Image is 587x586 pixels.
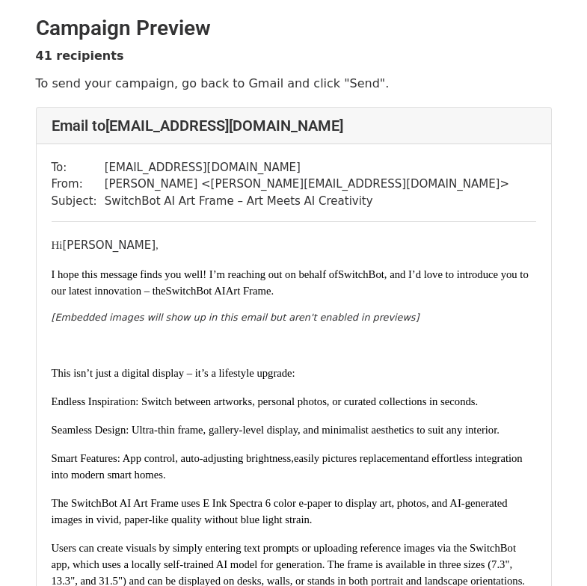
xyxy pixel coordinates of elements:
h2: Campaign Preview [36,16,552,41]
span: This isn’t just a digital display – it’s a lifestyle upgrade: [52,367,295,379]
td: Subject: [52,193,105,210]
span: , and I’d love to introduce you to our latest innovation – the [52,268,529,297]
strong: 41 recipients [36,49,124,63]
td: From: [52,176,105,193]
span: SwitchBot [338,268,384,280]
td: SwitchBot AI Art Frame – Art Meets AI Creativity [105,193,509,210]
span: Endless Inspiration: Switch between artworks, personal photos, or curated collections in seconds. [52,395,479,407]
em: [Embedded images will show up in this email but aren't enabled in previews] [52,312,419,323]
span: I hope this message finds you well! I’m reaching out on behalf of [52,268,338,280]
span: easily pictures replacement [294,452,414,464]
span: SwitchBot AI [166,285,226,297]
td: [EMAIL_ADDRESS][DOMAIN_NAME] [105,159,509,176]
span: The SwitchBot AI Art Frame uses E Ink Spectra 6 color e-paper to display art, photos, and AI-gene... [52,497,508,525]
span: Smart Features: App control, auto-adjusting brightness, [52,452,294,464]
span: and effortless integration into modern smart homes. [52,452,523,481]
td: To: [52,159,105,176]
font: , [156,239,159,251]
font: Hi [52,239,63,251]
p: To send your campaign, go back to Gmail and click "Send". [36,75,552,91]
h4: Email to [EMAIL_ADDRESS][DOMAIN_NAME] [52,117,536,135]
span: Seamless Design: Ultra-thin frame, gallery-level display, and minimalist aesthetics to suit any i... [52,424,500,436]
span: Art Frame. [226,285,274,297]
td: [PERSON_NAME] < [PERSON_NAME][EMAIL_ADDRESS][DOMAIN_NAME] > [105,176,509,193]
